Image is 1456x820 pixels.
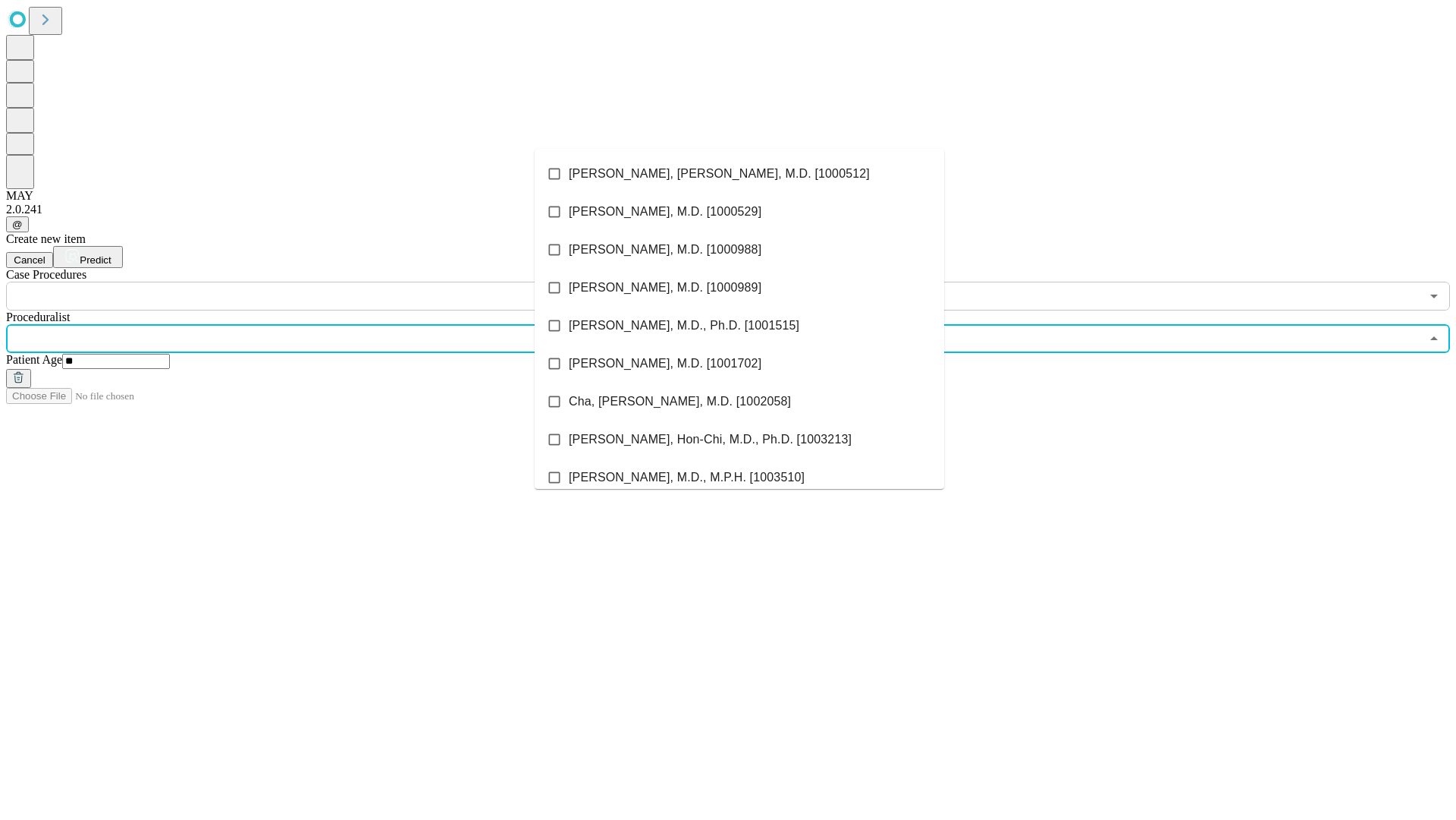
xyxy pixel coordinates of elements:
[569,203,761,221] span: [PERSON_NAME], M.D. [1000529]
[6,353,62,366] span: Patient Age
[6,232,86,245] span: Create new item
[14,254,45,266] span: Cancel
[6,252,53,268] button: Cancel
[12,219,23,230] span: @
[1423,285,1445,307] button: Open
[6,203,1450,216] div: 2.0.241
[569,355,761,373] span: [PERSON_NAME], M.D. [1001702]
[569,317,799,335] span: [PERSON_NAME], M.D., Ph.D. [1001515]
[569,165,870,183] span: [PERSON_NAME], [PERSON_NAME], M.D. [1000512]
[6,268,86,281] span: Scheduled Procedure
[6,189,1450,203] div: MAY
[569,393,791,411] span: Cha, [PERSON_NAME], M.D. [1002058]
[569,468,805,487] span: [PERSON_NAME], M.D., M.P.H. [1003510]
[1423,328,1445,349] button: Close
[569,430,852,449] span: [PERSON_NAME], Hon-Chi, M.D., Ph.D. [1003213]
[80,254,111,266] span: Predict
[6,311,70,323] span: Proceduralist
[569,241,761,259] span: [PERSON_NAME], M.D. [1000988]
[6,216,29,232] button: @
[53,246,123,268] button: Predict
[569,279,761,297] span: [PERSON_NAME], M.D. [1000989]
